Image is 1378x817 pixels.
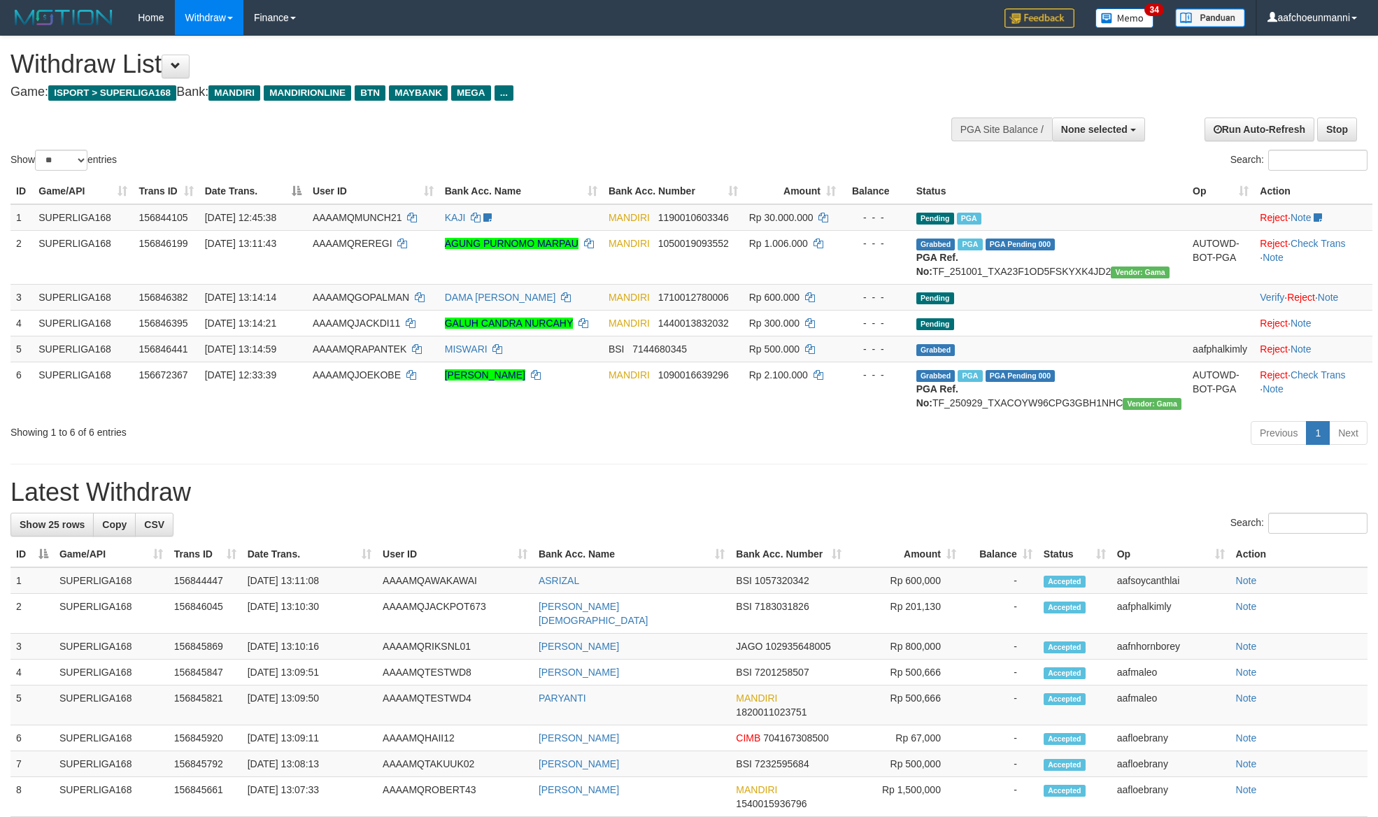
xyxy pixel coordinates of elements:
span: Accepted [1044,759,1086,771]
a: Reject [1260,369,1288,381]
td: AUTOWD-BOT-PGA [1187,362,1254,415]
span: [DATE] 12:45:38 [205,212,276,223]
td: AAAAMQHAII12 [377,725,533,751]
a: Note [1291,318,1312,329]
span: 156846382 [138,292,187,303]
span: JAGO [736,641,762,652]
span: Rp 300.000 [749,318,800,329]
button: None selected [1052,118,1145,141]
td: 4 [10,310,33,336]
td: 156845792 [169,751,242,777]
td: SUPERLIGA168 [33,230,133,284]
span: Copy 1050019093552 to clipboard [658,238,729,249]
td: SUPERLIGA168 [33,336,133,362]
th: Action [1254,178,1372,204]
a: Note [1236,667,1257,678]
td: AAAAMQTAKUUK02 [377,751,533,777]
a: Note [1236,784,1257,795]
span: BSI [736,758,752,769]
span: 156844105 [138,212,187,223]
a: Check Trans [1291,369,1346,381]
span: [DATE] 13:11:43 [205,238,276,249]
span: BSI [736,575,752,586]
td: AAAAMQAWAKAWAI [377,567,533,594]
span: AAAAMQRAPANTEK [313,343,406,355]
span: Copy 704167308500 to clipboard [763,732,828,744]
td: 6 [10,362,33,415]
a: 1 [1306,421,1330,445]
td: · · [1254,284,1372,310]
a: Reject [1287,292,1315,303]
span: MANDIRI [736,692,777,704]
th: Balance [841,178,911,204]
span: MANDIRI [609,238,650,249]
a: Note [1236,575,1257,586]
span: Accepted [1044,733,1086,745]
a: DAMA [PERSON_NAME] [445,292,556,303]
td: 5 [10,336,33,362]
td: - [962,634,1038,660]
a: AGUNG PURNOMO MARPAU [445,238,578,249]
th: Bank Acc. Number: activate to sort column ascending [730,541,847,567]
th: Op: activate to sort column ascending [1187,178,1254,204]
span: Copy 1820011023751 to clipboard [736,706,807,718]
th: Trans ID: activate to sort column ascending [169,541,242,567]
td: [DATE] 13:09:50 [242,685,377,725]
a: Copy [93,513,136,537]
span: BSI [609,343,625,355]
b: PGA Ref. No: [916,252,958,277]
img: MOTION_logo.png [10,7,117,28]
td: Rp 500,000 [847,751,962,777]
span: Show 25 rows [20,519,85,530]
th: ID: activate to sort column descending [10,541,54,567]
td: Rp 67,000 [847,725,962,751]
td: 1 [10,204,33,231]
td: aafloebrany [1111,777,1230,817]
td: 3 [10,634,54,660]
span: BSI [736,601,752,612]
th: User ID: activate to sort column ascending [307,178,439,204]
span: Grabbed [916,370,956,382]
th: Bank Acc. Number: activate to sort column ascending [603,178,744,204]
span: ISPORT > SUPERLIGA168 [48,85,176,101]
div: Showing 1 to 6 of 6 entries [10,420,564,439]
span: Copy [102,519,127,530]
td: SUPERLIGA168 [54,567,169,594]
td: 156845661 [169,777,242,817]
span: Marked by aafsoycanthlai [958,239,982,250]
td: AAAAMQRIKSNL01 [377,634,533,660]
td: - [962,594,1038,634]
span: Accepted [1044,576,1086,588]
span: Marked by aafmaleo [957,213,981,225]
td: aafmaleo [1111,685,1230,725]
td: SUPERLIGA168 [54,594,169,634]
td: 6 [10,725,54,751]
a: [PERSON_NAME] [539,732,619,744]
span: AAAAMQREREGI [313,238,392,249]
td: [DATE] 13:10:30 [242,594,377,634]
h1: Withdraw List [10,50,904,78]
span: Accepted [1044,693,1086,705]
td: AAAAMQROBERT43 [377,777,533,817]
td: SUPERLIGA168 [33,362,133,415]
a: [PERSON_NAME] [539,641,619,652]
td: - [962,751,1038,777]
span: AAAAMQGOPALMAN [313,292,409,303]
th: Game/API: activate to sort column ascending [33,178,133,204]
td: 156845869 [169,634,242,660]
a: Note [1236,641,1257,652]
img: Button%20Memo.svg [1095,8,1154,28]
a: Reject [1260,318,1288,329]
th: Status [911,178,1187,204]
td: AAAAMQJACKPOT673 [377,594,533,634]
td: AUTOWD-BOT-PGA [1187,230,1254,284]
a: Check Trans [1291,238,1346,249]
th: ID [10,178,33,204]
a: Reject [1260,343,1288,355]
span: Copy 7201258507 to clipboard [755,667,809,678]
td: · · [1254,362,1372,415]
td: [DATE] 13:07:33 [242,777,377,817]
span: Marked by aafsengchandara [958,370,982,382]
th: Trans ID: activate to sort column ascending [133,178,199,204]
th: Balance: activate to sort column ascending [962,541,1038,567]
